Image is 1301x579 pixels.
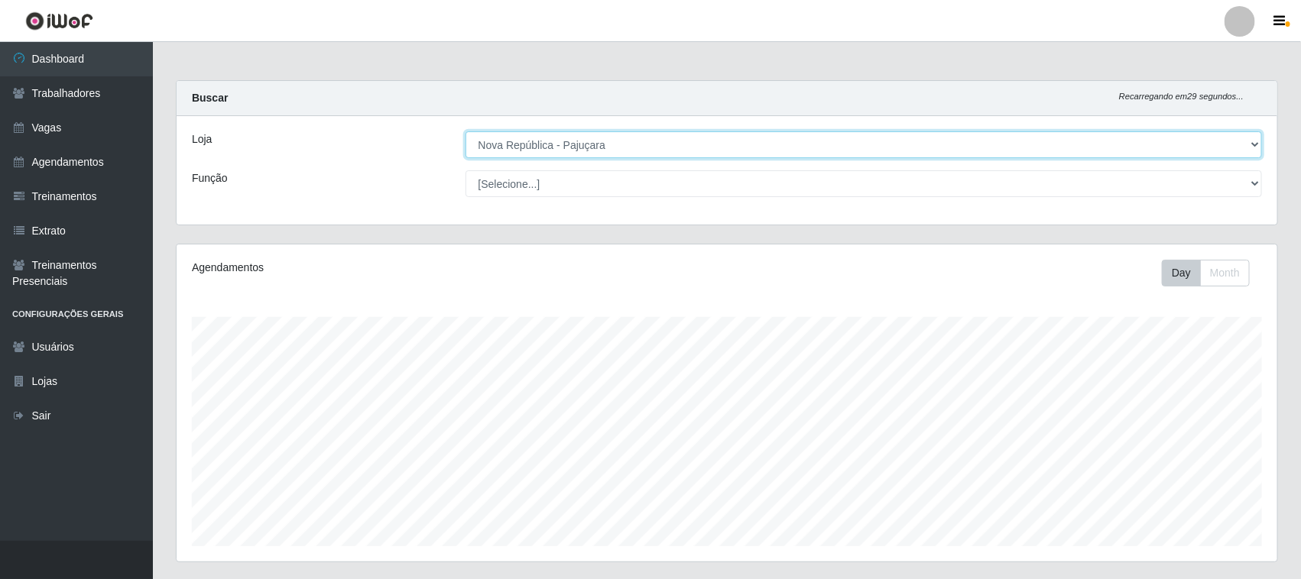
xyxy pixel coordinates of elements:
img: CoreUI Logo [25,11,93,31]
div: Toolbar with button groups [1162,260,1262,286]
label: Loja [192,131,212,147]
button: Day [1162,260,1201,286]
button: Month [1200,260,1250,286]
i: Recarregando em 29 segundos... [1119,92,1244,101]
div: First group [1162,260,1250,286]
strong: Buscar [192,92,228,104]
div: Agendamentos [192,260,625,276]
label: Função [192,170,228,186]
